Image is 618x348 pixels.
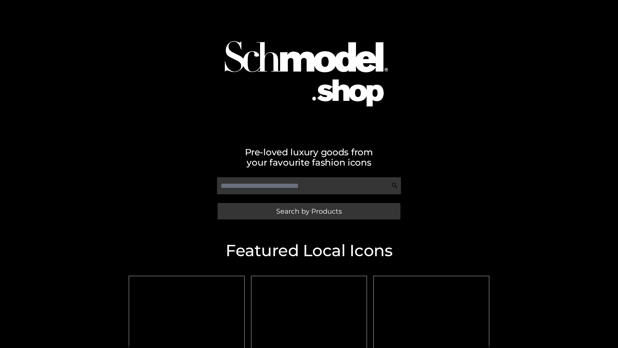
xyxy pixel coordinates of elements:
a: Search by Products [218,203,400,219]
h2: Featured Local Icons​ [126,243,492,259]
h2: Pre-loved luxury goods from your favourite fashion icons [126,147,492,168]
img: Search Icon [391,182,398,189]
span: Search by Products [276,208,342,215]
